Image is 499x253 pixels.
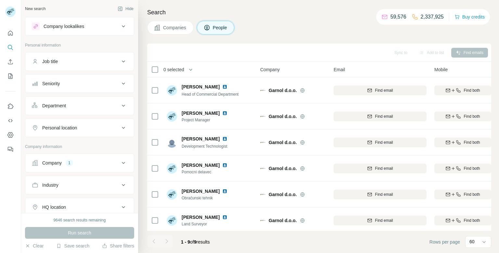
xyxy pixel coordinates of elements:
p: Company information [25,144,134,150]
span: Find both [464,87,480,93]
img: Avatar [167,137,177,148]
span: Find email [375,192,393,197]
span: 9 [194,239,197,245]
div: Personal location [42,125,77,131]
p: 59,576 [390,13,406,21]
div: Department [42,102,66,109]
span: [PERSON_NAME] [182,84,220,90]
span: Development Technologist [182,144,227,149]
span: Mobile [434,66,448,73]
button: Department [25,98,134,113]
img: Logo of Garnol d.o.o. [260,192,265,197]
span: Garnol d.o.o. [269,217,297,224]
img: Logo of Garnol d.o.o. [260,114,265,119]
img: Logo of Garnol d.o.o. [260,88,265,93]
span: Obračunski tehnik [182,195,230,201]
img: LinkedIn logo [222,111,227,116]
p: Personal information [25,42,134,48]
button: Company1 [25,155,134,171]
button: Use Surfe API [5,115,16,126]
button: Job title [25,54,134,69]
button: Dashboard [5,129,16,141]
button: Find email [334,138,427,147]
button: My lists [5,70,16,82]
img: Logo of Garnol d.o.o. [260,166,265,171]
span: Garnol d.o.o. [269,87,297,94]
button: Find email [334,112,427,121]
img: Avatar [167,189,177,200]
span: [PERSON_NAME] [182,162,220,168]
span: Find email [375,140,393,145]
button: Personal location [25,120,134,136]
img: LinkedIn logo [222,163,227,168]
img: LinkedIn logo [222,189,227,194]
span: Head of Commercial Department [182,92,238,97]
span: Find both [464,140,480,145]
span: Find email [375,166,393,171]
button: Hide [113,4,138,14]
div: HQ location [42,204,66,210]
h4: Search [147,8,491,17]
span: Company [260,66,280,73]
div: New search [25,6,45,12]
span: Find email [375,87,393,93]
button: Use Surfe on LinkedIn [5,100,16,112]
button: Search [5,42,16,53]
span: Garnol d.o.o. [269,113,297,120]
span: People [213,24,228,31]
img: Avatar [167,215,177,226]
div: Company lookalikes [44,23,84,30]
span: Companies [163,24,187,31]
span: Find both [464,166,480,171]
span: Rows per page [429,239,460,245]
span: 0 selected [163,66,184,73]
div: Job title [42,58,58,65]
button: Seniority [25,76,134,91]
span: [PERSON_NAME] [182,214,220,220]
button: Find email [334,86,427,95]
img: LinkedIn logo [222,84,227,89]
button: HQ location [25,199,134,215]
span: results [181,239,210,245]
span: Garnol d.o.o. [269,165,297,172]
span: Find both [464,218,480,223]
span: Find email [375,113,393,119]
span: Email [334,66,345,73]
img: Logo of Garnol d.o.o. [260,140,265,145]
span: Project Manager [182,117,230,123]
img: Avatar [167,85,177,96]
img: Avatar [167,163,177,174]
div: Seniority [42,80,60,87]
button: Quick start [5,27,16,39]
span: Find both [464,192,480,197]
p: 2,337,925 [421,13,444,21]
button: Find email [334,216,427,225]
button: Save search [56,243,89,249]
span: [PERSON_NAME] [182,110,220,116]
button: Share filters [102,243,134,249]
button: Find email [334,164,427,173]
p: 60 [469,238,475,245]
button: Find email [334,190,427,199]
button: Find both [434,138,491,147]
span: Land Surveyor [182,221,230,227]
span: Garnol d.o.o. [269,191,297,198]
button: Find both [434,112,491,121]
button: Find both [434,86,491,95]
div: Industry [42,182,58,188]
img: LinkedIn logo [222,215,227,220]
img: Avatar [167,111,177,122]
button: Clear [25,243,44,249]
img: Logo of Garnol d.o.o. [260,218,265,223]
button: Enrich CSV [5,56,16,68]
button: Find both [434,164,491,173]
span: of [190,239,194,245]
div: 1 [66,160,73,166]
div: Company [42,160,62,166]
span: Find both [464,113,480,119]
span: 1 - 9 [181,239,190,245]
div: 9646 search results remaining [54,217,106,223]
span: Find email [375,218,393,223]
span: [PERSON_NAME] [182,188,220,194]
span: [PERSON_NAME] [182,136,220,142]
